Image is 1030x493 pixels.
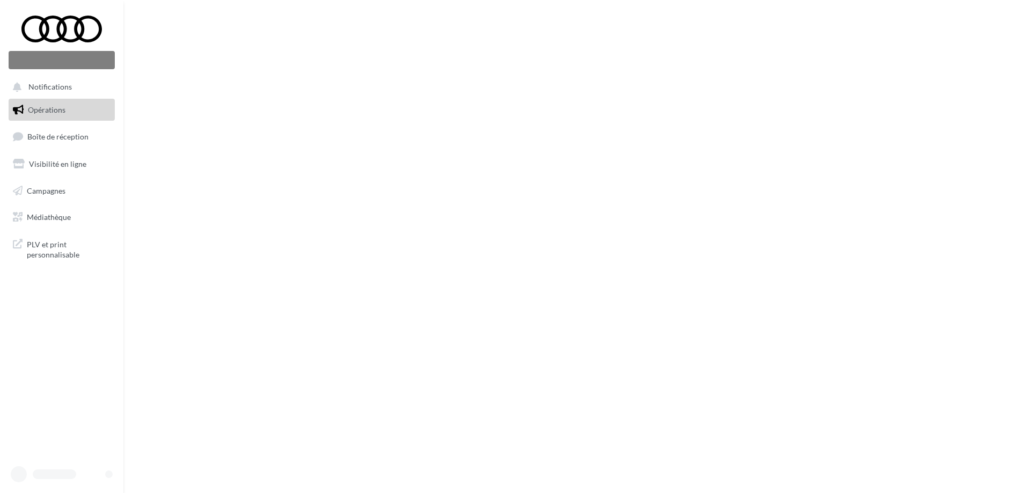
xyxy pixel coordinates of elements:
span: Visibilité en ligne [29,159,86,168]
span: Campagnes [27,186,65,195]
a: Boîte de réception [6,125,117,148]
span: Médiathèque [27,212,71,222]
a: PLV et print personnalisable [6,233,117,264]
span: Notifications [28,83,72,92]
a: Campagnes [6,180,117,202]
a: Visibilité en ligne [6,153,117,175]
span: Boîte de réception [27,132,89,141]
div: Nouvelle campagne [9,51,115,69]
span: PLV et print personnalisable [27,237,111,260]
a: Médiathèque [6,206,117,229]
a: Opérations [6,99,117,121]
span: Opérations [28,105,65,114]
